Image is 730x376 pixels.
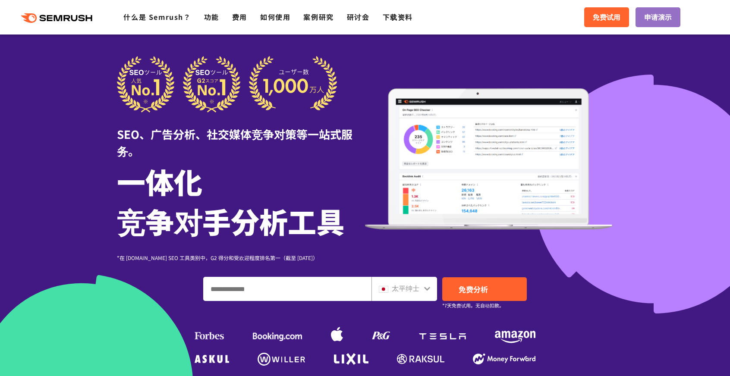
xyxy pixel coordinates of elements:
[593,12,620,22] font: 免费试用
[123,12,191,22] a: 什么是 Semrush？
[442,302,504,309] font: *7天免费试用。无自动扣款。
[636,7,680,27] a: 申请演示
[644,12,672,22] font: 申请演示
[442,277,527,301] a: 免费分析
[584,7,629,27] a: 免费试用
[117,126,352,159] font: SEO、广告分析、社交媒体竞争对策等一站式服务。
[204,12,219,22] a: 功能
[117,200,345,241] font: 竞争对手分析工具
[383,12,413,22] a: 下载资料
[204,277,371,301] input: 输入域名、关键字或 URL
[392,283,419,293] font: 太平绅士
[260,12,290,22] a: 如何使用
[117,160,202,202] font: 一体化
[117,254,318,261] font: *在 [DOMAIN_NAME] SEO 工具类别中，G2 得分和受欢迎程度排名第一（截至 [DATE]）
[303,12,334,22] a: 案例研究
[459,284,488,295] font: 免费分析
[232,12,247,22] a: 费用
[347,12,370,22] a: 研讨会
